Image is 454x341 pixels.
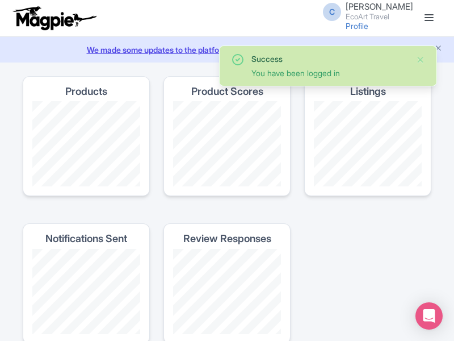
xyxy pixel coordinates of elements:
h4: Product Scores [191,86,263,97]
div: You have been logged in [251,67,407,79]
span: C [323,3,341,21]
h4: Products [65,86,107,97]
div: Success [251,53,407,65]
img: logo-ab69f6fb50320c5b225c76a69d11143b.png [10,6,98,31]
h4: Review Responses [183,233,271,244]
button: Close announcement [434,43,443,56]
span: [PERSON_NAME] [346,1,413,12]
div: Open Intercom Messenger [415,302,443,330]
a: C [PERSON_NAME] EcoArt Travel [316,2,413,20]
small: EcoArt Travel [346,13,413,20]
a: Profile [346,21,368,31]
h4: Notifications Sent [45,233,127,244]
h4: Listings [350,86,386,97]
button: Close [416,53,425,66]
a: We made some updates to the platform. Read more about the new layout [7,44,447,56]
